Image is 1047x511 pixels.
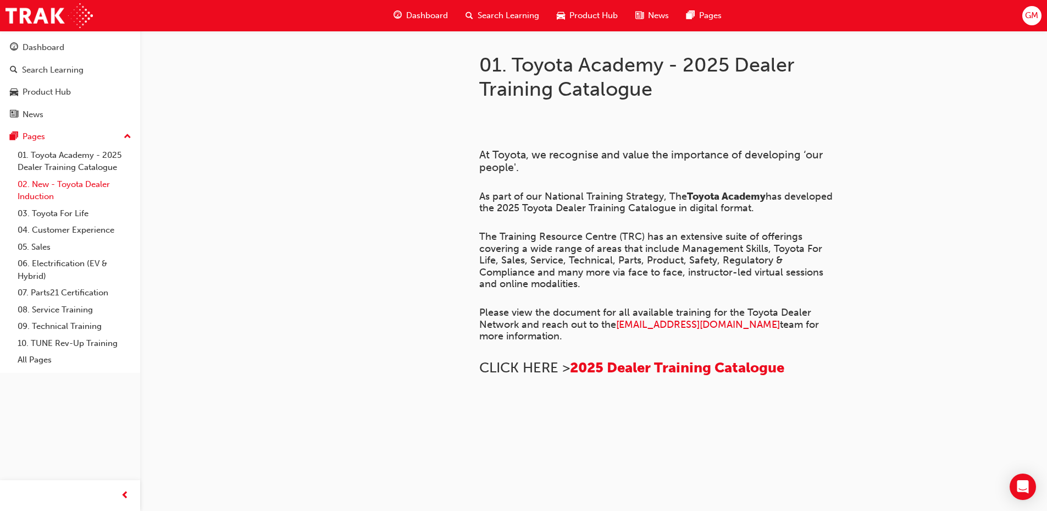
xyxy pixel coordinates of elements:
[479,306,814,331] span: Please view the document for all available training for the Toyota Dealer Network and reach out t...
[686,9,695,23] span: pages-icon
[635,9,644,23] span: news-icon
[479,190,835,215] span: has developed the 2025 Toyota Dealer Training Catalogue in digital format.
[23,108,43,121] div: News
[569,9,618,22] span: Product Hub
[13,284,136,301] a: 07. Parts21 Certification
[13,222,136,239] a: 04. Customer Experience
[479,318,822,343] span: team for more information.
[13,318,136,335] a: 09. Technical Training
[557,9,565,23] span: car-icon
[466,9,473,23] span: search-icon
[687,190,766,202] span: Toyota Academy
[479,53,840,101] h1: 01. Toyota Academy - 2025 Dealer Training Catalogue
[478,9,539,22] span: Search Learning
[13,205,136,222] a: 03. Toyota For Life
[479,359,570,376] span: CLICK HERE >
[570,359,784,376] a: 2025 Dealer Training Catalogue
[23,86,71,98] div: Product Hub
[5,3,93,28] img: Trak
[13,147,136,176] a: 01. Toyota Academy - 2025 Dealer Training Catalogue
[627,4,678,27] a: news-iconNews
[678,4,730,27] a: pages-iconPages
[4,127,136,147] button: Pages
[4,37,136,58] a: Dashboard
[121,489,129,503] span: prev-icon
[394,9,402,23] span: guage-icon
[22,64,84,76] div: Search Learning
[479,149,826,174] span: At Toyota, we recognise and value the importance of developing ‘our people'.
[457,4,548,27] a: search-iconSearch Learning
[385,4,457,27] a: guage-iconDashboard
[616,318,780,331] a: [EMAIL_ADDRESS][DOMAIN_NAME]
[10,132,18,142] span: pages-icon
[1022,6,1042,25] button: GM
[13,239,136,256] a: 05. Sales
[648,9,669,22] span: News
[13,301,136,318] a: 08. Service Training
[1010,474,1036,500] div: Open Intercom Messenger
[699,9,722,22] span: Pages
[23,41,64,54] div: Dashboard
[4,35,136,127] button: DashboardSearch LearningProduct HubNews
[4,82,136,102] a: Product Hub
[548,4,627,27] a: car-iconProduct Hub
[479,230,826,290] span: The Training Resource Centre (TRC) has an extensive suite of offerings covering a wide range of a...
[13,176,136,205] a: 02. New - Toyota Dealer Induction
[1025,9,1038,22] span: GM
[23,130,45,143] div: Pages
[10,110,18,120] span: news-icon
[4,105,136,125] a: News
[13,351,136,369] a: All Pages
[13,255,136,284] a: 06. Electrification (EV & Hybrid)
[406,9,448,22] span: Dashboard
[10,43,18,53] span: guage-icon
[10,65,18,75] span: search-icon
[479,190,687,202] span: As part of our National Training Strategy, The
[4,60,136,80] a: Search Learning
[13,335,136,352] a: 10. TUNE Rev-Up Training
[124,130,131,144] span: up-icon
[10,87,18,97] span: car-icon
